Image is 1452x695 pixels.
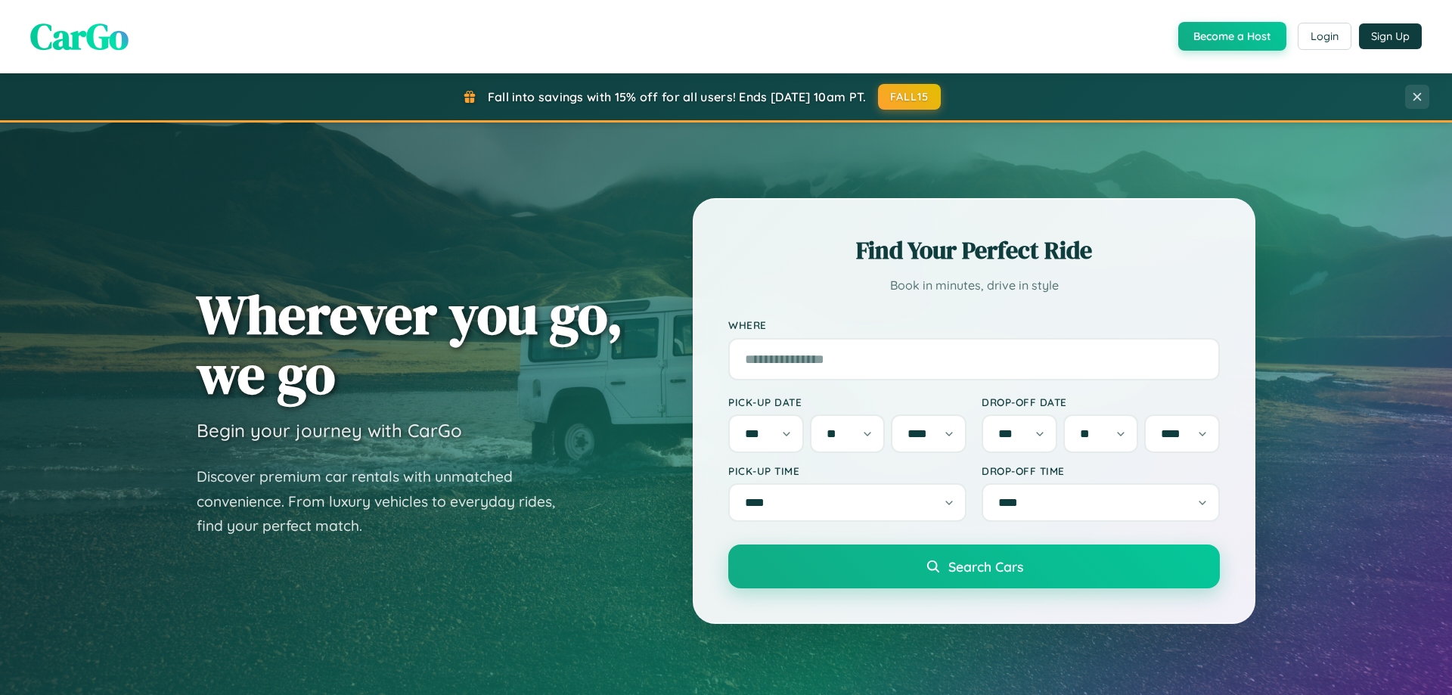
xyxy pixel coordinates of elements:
button: Login [1298,23,1351,50]
p: Discover premium car rentals with unmatched convenience. From luxury vehicles to everyday rides, ... [197,464,575,538]
label: Pick-up Date [728,396,966,408]
label: Drop-off Date [982,396,1220,408]
label: Pick-up Time [728,464,966,477]
span: Search Cars [948,558,1023,575]
button: Search Cars [728,545,1220,588]
h1: Wherever you go, we go [197,284,623,404]
h2: Find Your Perfect Ride [728,234,1220,267]
button: Become a Host [1178,22,1286,51]
p: Book in minutes, drive in style [728,275,1220,296]
button: Sign Up [1359,23,1422,49]
label: Where [728,319,1220,332]
h3: Begin your journey with CarGo [197,419,462,442]
button: FALL15 [878,84,942,110]
label: Drop-off Time [982,464,1220,477]
span: Fall into savings with 15% off for all users! Ends [DATE] 10am PT. [488,89,867,104]
span: CarGo [30,11,129,61]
